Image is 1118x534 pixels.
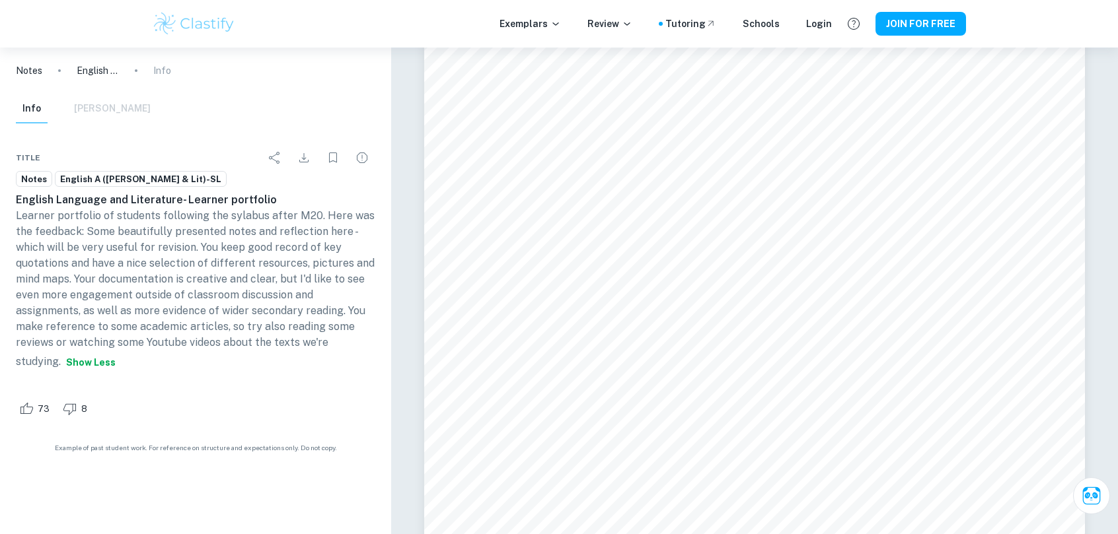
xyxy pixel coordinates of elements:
a: Schools [743,17,780,31]
p: English Language and Literature- Learner portfolio [77,63,119,78]
button: Help and Feedback [842,13,865,35]
span: Notes [17,173,52,186]
a: Notes [16,171,52,187]
a: Login [806,17,832,31]
span: Title [16,152,40,164]
a: English A ([PERSON_NAME] & Lit)-SL [55,171,227,187]
span: 8 [74,403,94,416]
button: JOIN FOR FREE [876,12,966,36]
p: Info [153,63,171,78]
div: Bookmark [320,145,346,171]
button: Info [16,94,48,123]
h6: English Language and Literature- Learner portfolio [16,192,375,208]
button: Show less [61,350,121,374]
span: English A ([PERSON_NAME] & Lit)-SL [56,173,226,186]
span: Example of past student work. For reference on structure and expectations only. Do not copy. [16,443,375,453]
div: Dislike [59,398,94,419]
div: Download [291,145,317,171]
p: Exemplars [500,17,561,31]
p: Review [587,17,632,31]
div: Like [16,398,57,419]
a: Tutoring [665,17,716,31]
button: Ask Clai [1073,477,1110,514]
div: Share [262,145,288,171]
div: Report issue [349,145,375,171]
a: Notes [16,63,42,78]
img: Clastify logo [152,11,236,37]
span: 73 [30,403,57,416]
p: Learner portfolio of students following the sylabus after M20. Here was the feedback: Some beauti... [16,208,375,374]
